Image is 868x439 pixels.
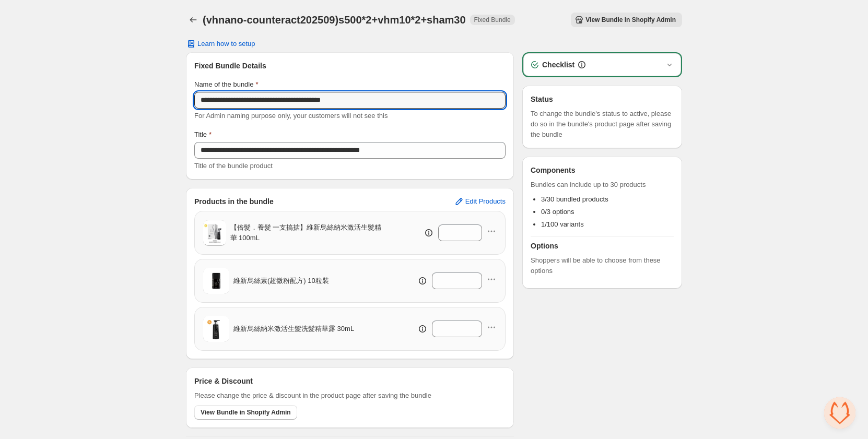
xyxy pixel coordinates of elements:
h3: Fixed Bundle Details [194,61,506,71]
img: 維新烏絲素(超微粉配方) 10粒裝 [203,268,229,294]
button: Learn how to setup [180,37,262,51]
span: 維新烏絲納米激活生髮洗髮精華露 30mL [233,324,354,334]
span: Bundles can include up to 30 products [531,180,674,190]
h3: Checklist [542,60,574,70]
span: Edit Products [465,197,506,206]
img: 【倍髮．養髮 一支搞掂】 維新烏絲納米激活生髮精華 100mL [203,221,226,244]
label: Title [194,129,212,140]
img: 維新烏絲納米激活生髮洗髮精華露 30mL [203,316,229,342]
span: 0/3 options [541,208,574,216]
h3: Products in the bundle [194,196,274,207]
button: View Bundle in Shopify Admin [194,405,297,420]
h3: Options [531,241,674,251]
h3: Status [531,94,674,104]
span: Please change the price & discount in the product page after saving the bundle [194,390,431,401]
span: To change the bundle's status to active, please do so in the bundle's product page after saving t... [531,109,674,140]
h3: Components [531,165,576,175]
span: 1/100 variants [541,220,584,228]
span: 維新烏絲素(超微粉配方) 10粒裝 [233,276,329,286]
h3: Price & Discount [194,376,253,386]
span: Shoppers will be able to choose from these options [531,255,674,276]
span: 【倍髮．養髮 一支搞掂】 維新烏絲納米激活生髮精華 100mL [230,222,388,243]
span: Title of the bundle product [194,162,273,170]
span: 3/30 bundled products [541,195,608,203]
button: Back [186,13,201,27]
span: Learn how to setup [197,40,255,48]
label: Name of the bundle [194,79,259,90]
button: View Bundle in Shopify Admin [571,13,682,27]
span: For Admin naming purpose only, your customers will not see this [194,112,388,120]
span: Fixed Bundle [474,16,511,24]
div: 开放式聊天 [824,397,855,429]
button: Edit Products [448,193,512,210]
h1: (vhnano-counteract202509)s500*2+vhm10*2+sham30 [203,14,466,26]
span: View Bundle in Shopify Admin [201,408,291,417]
span: View Bundle in Shopify Admin [585,16,676,24]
